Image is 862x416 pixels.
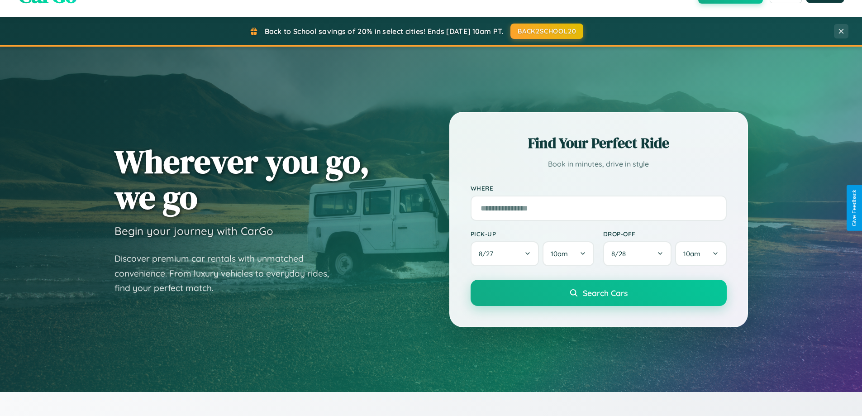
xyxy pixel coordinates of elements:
label: Pick-up [471,230,594,238]
span: 10am [551,249,568,258]
button: 10am [675,241,726,266]
span: Back to School savings of 20% in select cities! Ends [DATE] 10am PT. [265,27,504,36]
div: Give Feedback [851,190,857,226]
h2: Find Your Perfect Ride [471,133,727,153]
h3: Begin your journey with CarGo [114,224,273,238]
span: 8 / 27 [479,249,498,258]
label: Drop-off [603,230,727,238]
label: Where [471,184,727,192]
button: Search Cars [471,280,727,306]
span: 10am [683,249,700,258]
h1: Wherever you go, we go [114,143,370,215]
button: 8/27 [471,241,539,266]
button: 8/28 [603,241,672,266]
button: 10am [543,241,594,266]
span: Search Cars [583,288,628,298]
p: Discover premium car rentals with unmatched convenience. From luxury vehicles to everyday rides, ... [114,251,341,296]
span: 8 / 28 [611,249,630,258]
p: Book in minutes, drive in style [471,158,727,171]
button: BACK2SCHOOL20 [510,24,583,39]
